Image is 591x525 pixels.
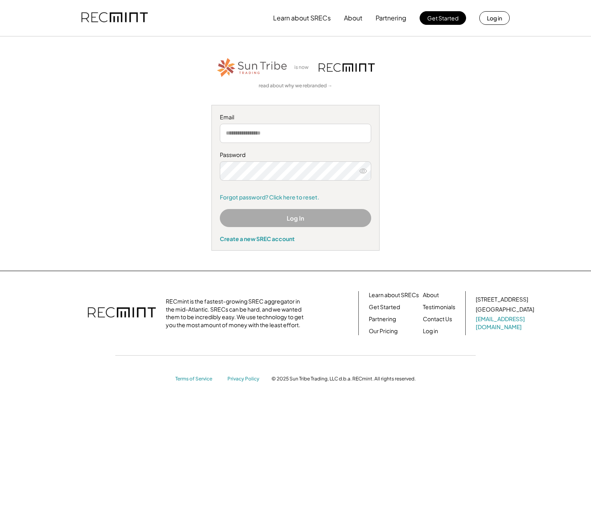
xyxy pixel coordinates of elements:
a: Partnering [369,315,396,323]
button: Log In [220,209,371,227]
div: Email [220,113,371,121]
a: read about why we rebranded → [259,82,332,89]
a: Testimonials [423,303,455,311]
div: Password [220,151,371,159]
div: [GEOGRAPHIC_DATA] [476,306,534,314]
a: [EMAIL_ADDRESS][DOMAIN_NAME] [476,315,536,331]
a: Learn about SRECs [369,291,419,299]
button: Partnering [376,10,406,26]
div: is now [292,64,315,71]
button: Learn about SRECs [273,10,331,26]
button: Log in [479,11,510,25]
button: Get Started [420,11,466,25]
div: © 2025 Sun Tribe Trading, LLC d.b.a. RECmint. All rights reserved. [271,376,416,382]
img: recmint-logotype%403x.png [88,299,156,327]
a: Get Started [369,303,400,311]
a: Contact Us [423,315,452,323]
button: About [344,10,362,26]
a: Terms of Service [175,376,219,382]
a: Forgot password? Click here to reset. [220,193,371,201]
a: Our Pricing [369,327,398,335]
img: recmint-logotype%403x.png [319,63,375,72]
a: Log in [423,327,438,335]
a: About [423,291,439,299]
div: [STREET_ADDRESS] [476,296,528,304]
a: Privacy Policy [227,376,263,382]
div: RECmint is the fastest-growing SREC aggregator in the mid-Atlantic. SRECs can be hard, and we wan... [166,298,308,329]
img: STT_Horizontal_Logo%2B-%2BColor.png [216,56,288,78]
div: Create a new SREC account [220,235,371,242]
img: recmint-logotype%403x.png [81,4,148,32]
